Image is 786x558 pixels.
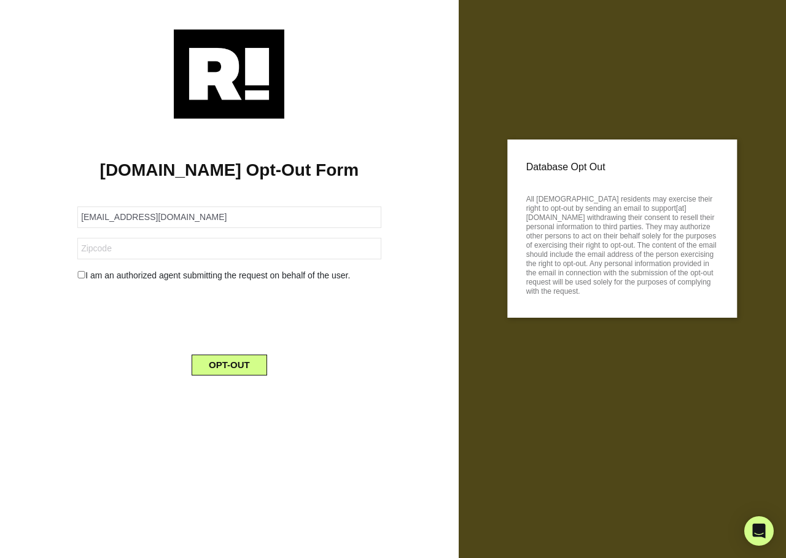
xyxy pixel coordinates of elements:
[526,191,718,296] p: All [DEMOGRAPHIC_DATA] residents may exercise their right to opt-out by sending an email to suppo...
[77,238,381,259] input: Zipcode
[174,29,284,119] img: Retention.com
[68,269,390,282] div: I am an authorized agent submitting the request on behalf of the user.
[18,160,440,181] h1: [DOMAIN_NAME] Opt-Out Form
[77,206,381,228] input: Email Address
[526,158,718,176] p: Database Opt Out
[192,355,267,375] button: OPT-OUT
[744,516,774,546] div: Open Intercom Messenger
[136,292,322,340] iframe: reCAPTCHA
